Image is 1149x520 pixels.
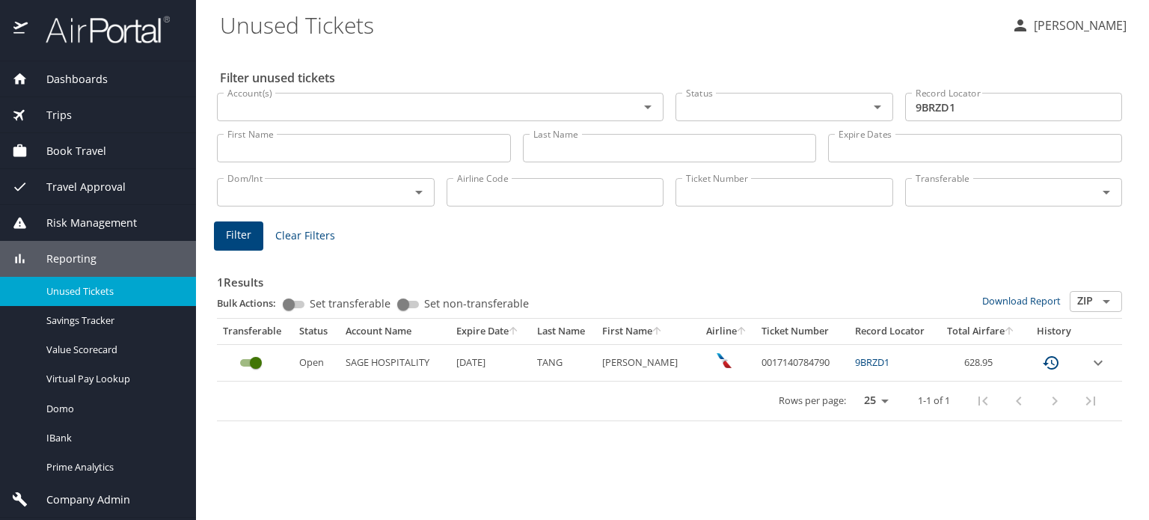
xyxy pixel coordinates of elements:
[596,344,698,381] td: [PERSON_NAME]
[220,1,999,48] h1: Unused Tickets
[867,97,888,117] button: Open
[531,319,596,344] th: Last Name
[450,344,532,381] td: [DATE]
[637,97,658,117] button: Open
[982,294,1061,308] a: Download Report
[28,492,130,508] span: Company Admin
[937,319,1024,344] th: Total Airfare
[652,327,663,337] button: sort
[1096,182,1117,203] button: Open
[28,143,106,159] span: Book Travel
[28,251,96,267] span: Reporting
[1005,12,1133,39] button: [PERSON_NAME]
[424,299,529,309] span: Set non-transferable
[13,15,29,44] img: icon-airportal.png
[531,344,596,381] td: TANG
[46,460,178,474] span: Prime Analytics
[217,265,1122,291] h3: 1 Results
[937,344,1024,381] td: 628.95
[46,313,178,328] span: Savings Tracker
[217,296,288,310] p: Bulk Actions:
[46,431,178,445] span: IBank
[852,390,894,412] select: rows per page
[1005,327,1015,337] button: sort
[28,179,126,195] span: Travel Approval
[849,319,937,344] th: Record Locator
[46,343,178,357] span: Value Scorecard
[698,319,756,344] th: Airline
[46,402,178,416] span: Domo
[596,319,698,344] th: First Name
[509,327,519,337] button: sort
[46,372,178,386] span: Virtual Pay Lookup
[340,344,450,381] td: SAGE HOSPITALITY
[779,396,846,406] p: Rows per page:
[223,325,287,338] div: Transferable
[1025,319,1083,344] th: History
[217,319,1122,421] table: custom pagination table
[28,71,108,88] span: Dashboards
[220,66,1125,90] h2: Filter unused tickets
[756,319,849,344] th: Ticket Number
[408,182,429,203] button: Open
[756,344,849,381] td: 0017140784790
[340,319,450,344] th: Account Name
[269,222,341,250] button: Clear Filters
[46,284,178,299] span: Unused Tickets
[717,353,732,368] img: American Airlines
[1089,354,1107,372] button: expand row
[28,107,72,123] span: Trips
[214,221,263,251] button: Filter
[450,319,532,344] th: Expire Date
[29,15,170,44] img: airportal-logo.png
[293,319,340,344] th: Status
[275,227,335,245] span: Clear Filters
[226,226,251,245] span: Filter
[310,299,390,309] span: Set transferable
[1096,291,1117,312] button: Open
[28,215,137,231] span: Risk Management
[737,327,747,337] button: sort
[293,344,340,381] td: Open
[918,396,950,406] p: 1-1 of 1
[855,355,889,369] a: 9BRZD1
[1029,16,1127,34] p: [PERSON_NAME]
